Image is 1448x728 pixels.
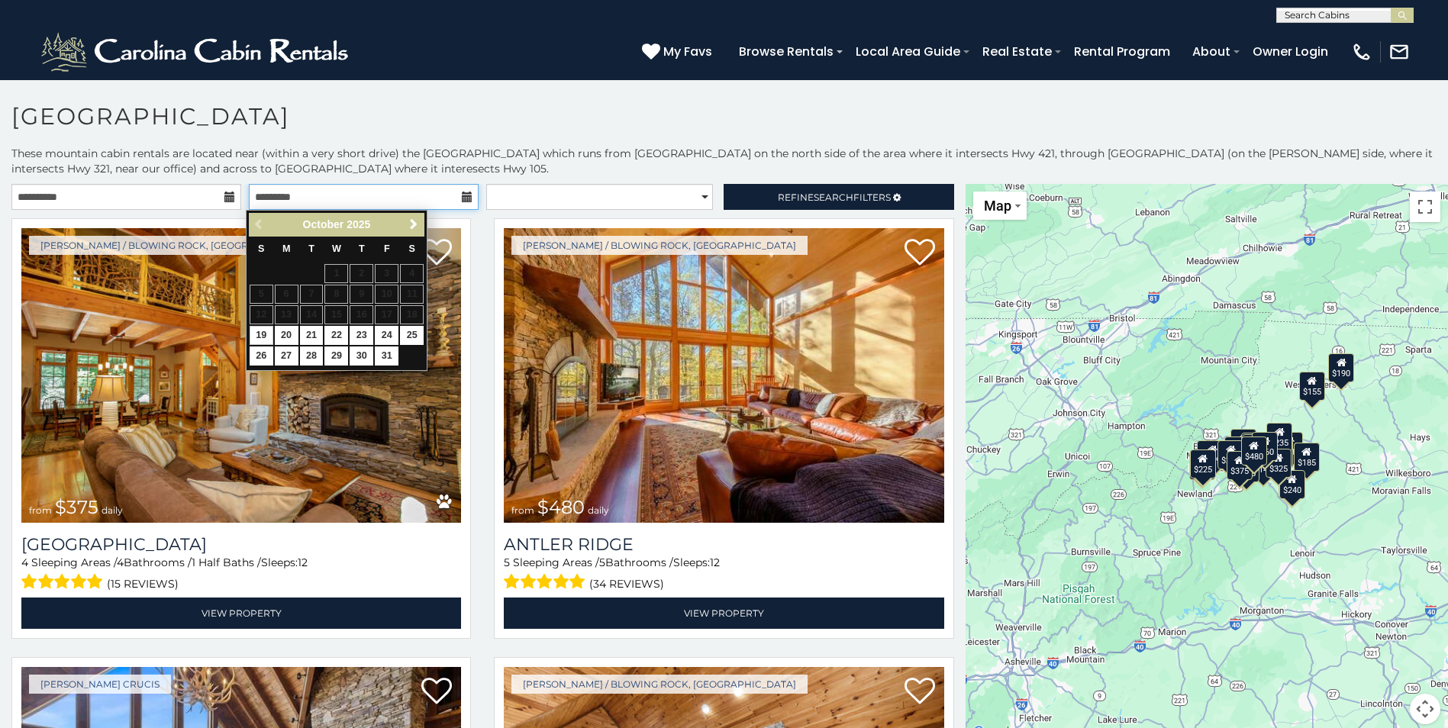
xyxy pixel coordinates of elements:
[984,198,1011,214] span: Map
[975,38,1059,65] a: Real Estate
[511,236,808,255] a: [PERSON_NAME] / Blowing Rock, [GEOGRAPHIC_DATA]
[504,555,943,594] div: Sleeping Areas / Bathrooms / Sleeps:
[21,534,461,555] h3: Mountain Song Lodge
[663,42,712,61] span: My Favs
[1240,436,1266,465] div: $480
[38,29,355,75] img: White-1-2.png
[300,326,324,345] a: 21
[1328,353,1354,382] div: $190
[400,326,424,345] a: 25
[192,556,261,569] span: 1 Half Baths /
[1410,192,1440,222] button: Toggle fullscreen view
[384,243,390,254] span: Friday
[275,346,298,366] a: 27
[332,243,341,254] span: Wednesday
[375,346,398,366] a: 31
[21,228,461,523] img: Mountain Song Lodge
[778,192,891,203] span: Refine Filters
[359,243,365,254] span: Thursday
[1227,451,1253,480] div: $375
[324,346,348,366] a: 29
[1266,423,1292,452] div: $235
[1265,449,1291,478] div: $325
[1388,41,1410,63] img: mail-regular-white.png
[710,556,720,569] span: 12
[1224,436,1250,465] div: $485
[107,574,179,594] span: (15 reviews)
[1066,38,1178,65] a: Rental Program
[1185,38,1238,65] a: About
[347,218,370,230] span: 2025
[814,192,853,203] span: Search
[308,243,314,254] span: Tuesday
[250,346,273,366] a: 26
[300,346,324,366] a: 28
[29,675,171,694] a: [PERSON_NAME] Crucis
[537,496,585,518] span: $480
[1189,451,1215,480] div: $355
[324,326,348,345] a: 22
[724,184,953,210] a: RefineSearchFilters
[848,38,968,65] a: Local Area Guide
[117,556,124,569] span: 4
[303,218,344,230] span: October
[21,598,461,629] a: View Property
[350,346,373,366] a: 30
[421,676,452,708] a: Add to favorites
[504,228,943,523] a: Antler Ridge from $480 daily
[408,243,414,254] span: Saturday
[55,496,98,518] span: $375
[511,675,808,694] a: [PERSON_NAME] / Blowing Rock, [GEOGRAPHIC_DATA]
[404,215,423,234] a: Next
[21,555,461,594] div: Sleeping Areas / Bathrooms / Sleeps:
[21,556,28,569] span: 4
[589,574,664,594] span: (34 reviews)
[1196,440,1228,469] div: $1,095
[642,42,716,62] a: My Favs
[1298,372,1324,401] div: $155
[1267,439,1293,468] div: $226
[504,598,943,629] a: View Property
[350,326,373,345] a: 23
[504,228,943,523] img: Antler Ridge
[21,534,461,555] a: [GEOGRAPHIC_DATA]
[1351,41,1372,63] img: phone-regular-white.png
[599,556,605,569] span: 5
[1190,449,1216,478] div: $225
[1294,443,1320,472] div: $185
[1410,694,1440,724] button: Map camera controls
[375,326,398,345] a: 24
[1230,429,1256,458] div: $451
[504,556,510,569] span: 5
[29,236,325,255] a: [PERSON_NAME] / Blowing Rock, [GEOGRAPHIC_DATA]
[1252,432,1278,461] div: $260
[282,243,291,254] span: Monday
[973,192,1027,220] button: Change map style
[21,228,461,523] a: Mountain Song Lodge from $375 daily
[504,534,943,555] a: Antler Ridge
[1279,470,1305,499] div: $240
[250,326,273,345] a: 19
[258,243,264,254] span: Sunday
[1245,38,1336,65] a: Owner Login
[408,218,420,230] span: Next
[511,504,534,516] span: from
[29,504,52,516] span: from
[588,504,609,516] span: daily
[275,326,298,345] a: 20
[731,38,841,65] a: Browse Rentals
[102,504,123,516] span: daily
[905,676,935,708] a: Add to favorites
[298,556,308,569] span: 12
[905,237,935,269] a: Add to favorites
[1217,440,1243,469] div: $205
